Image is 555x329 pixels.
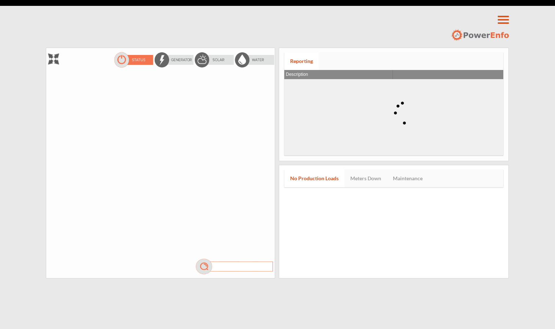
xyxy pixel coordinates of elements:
span: Description [286,72,308,77]
img: mag.png [195,258,275,275]
img: zoom.png [48,53,59,64]
a: Meters Down [344,170,387,187]
img: statusOn.png [113,52,154,68]
img: waterOff.png [234,52,275,68]
img: logo [451,29,508,41]
th: Description [284,70,393,79]
a: No Production Loads [284,170,344,187]
img: energyOff.png [154,52,194,68]
a: Maintenance [387,170,428,187]
img: solarOff.png [194,52,234,68]
a: Reporting [284,52,319,70]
